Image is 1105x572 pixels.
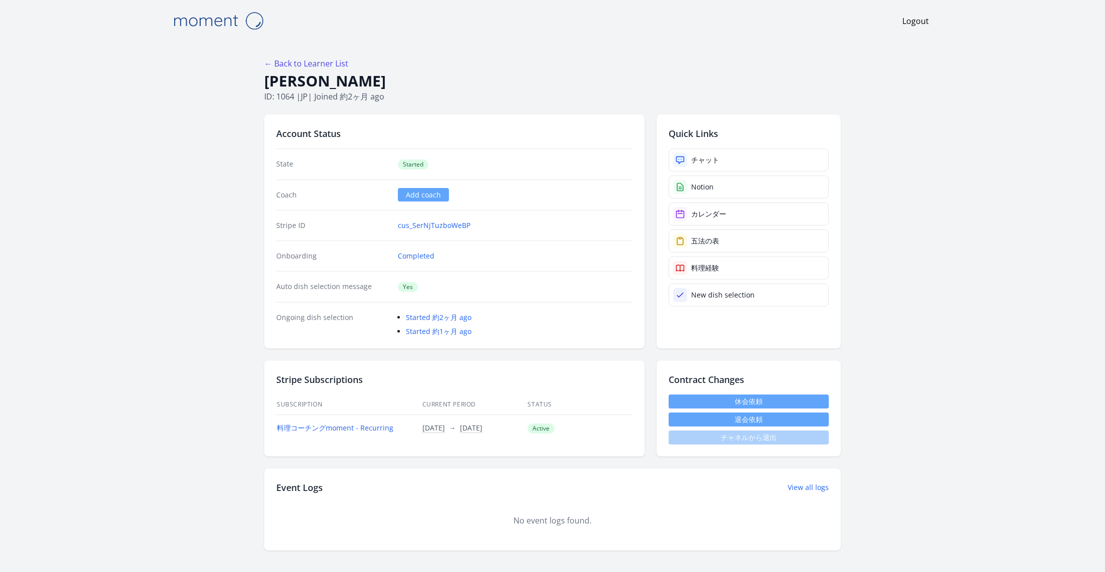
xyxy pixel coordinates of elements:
h2: Account Status [276,126,633,140]
div: チャット [691,155,719,165]
span: Yes [398,282,418,292]
a: 料理コーチングmoment - Recurring [277,423,393,432]
th: Current Period [422,394,527,415]
a: チャット [669,148,829,171]
span: jp [301,91,308,102]
span: Active [527,423,555,433]
div: Notion [691,182,714,192]
button: 退会依頼 [669,412,829,426]
a: Completed [398,251,434,261]
a: Add coach [398,188,449,201]
div: 料理経験 [691,263,719,273]
span: → [449,423,456,432]
div: カレンダー [691,209,726,219]
h2: Quick Links [669,126,829,140]
a: New dish selection [669,283,829,306]
h2: Event Logs [276,480,323,494]
a: View all logs [788,482,829,492]
a: Started 約1ヶ月 ago [406,326,471,336]
span: Started [398,159,428,169]
div: No event logs found. [276,514,829,526]
a: Logout [902,15,929,27]
div: 五法の表 [691,236,719,246]
dt: Coach [276,190,390,200]
dt: Auto dish selection message [276,281,390,292]
span: チャネルから退出 [669,430,829,444]
p: ID: 1064 | | Joined 約2ヶ月 ago [264,90,841,102]
a: 五法の表 [669,229,829,252]
a: Notion [669,175,829,198]
dt: State [276,159,390,169]
a: Started 約2ヶ月 ago [406,312,471,322]
a: 休会依頼 [669,394,829,408]
button: [DATE] [422,423,445,433]
a: cus_SerNjTuzboWeBP [398,220,470,230]
h2: Stripe Subscriptions [276,372,633,386]
dt: Ongoing dish selection [276,312,390,336]
th: Subscription [276,394,422,415]
a: 料理経験 [669,256,829,279]
h2: Contract Changes [669,372,829,386]
dt: Stripe ID [276,220,390,230]
img: Moment [168,8,268,33]
dt: Onboarding [276,251,390,261]
a: ← Back to Learner List [264,58,348,69]
h1: [PERSON_NAME] [264,71,841,90]
th: Status [527,394,633,415]
button: [DATE] [460,423,482,433]
div: New dish selection [691,290,755,300]
a: カレンダー [669,202,829,225]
